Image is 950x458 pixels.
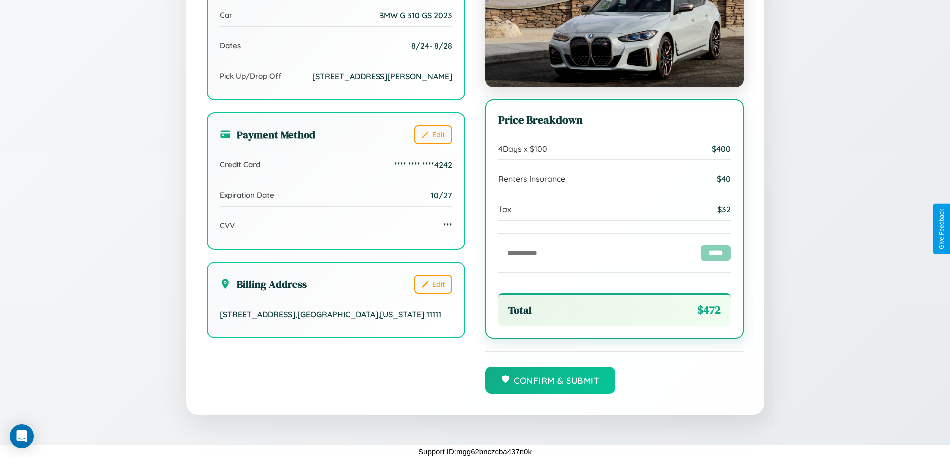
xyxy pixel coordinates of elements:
[220,309,441,319] span: [STREET_ADDRESS] , [GEOGRAPHIC_DATA] , [US_STATE] 11111
[10,424,34,448] div: Open Intercom Messenger
[220,127,315,142] h3: Payment Method
[414,125,452,144] button: Edit
[508,303,532,317] span: Total
[312,71,452,81] span: [STREET_ADDRESS][PERSON_NAME]
[498,174,565,184] span: Renters Insurance
[220,10,232,20] span: Car
[411,41,452,51] span: 8 / 24 - 8 / 28
[485,367,616,394] button: Confirm & Submit
[498,112,731,128] h3: Price Breakdown
[379,10,452,20] span: BMW G 310 GS 2023
[220,190,274,200] span: Expiration Date
[431,190,452,200] span: 10/27
[418,445,532,458] p: Support ID: mgg62bnczcba437n0k
[498,144,547,153] span: 4 Days x $ 100
[220,71,282,81] span: Pick Up/Drop Off
[938,209,945,249] div: Give Feedback
[220,160,260,169] span: Credit Card
[414,275,452,294] button: Edit
[498,204,511,214] span: Tax
[220,41,241,50] span: Dates
[220,277,307,291] h3: Billing Address
[712,144,731,153] span: $ 400
[220,221,235,230] span: CVV
[697,303,721,318] span: $ 472
[717,204,731,214] span: $ 32
[717,174,731,184] span: $ 40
